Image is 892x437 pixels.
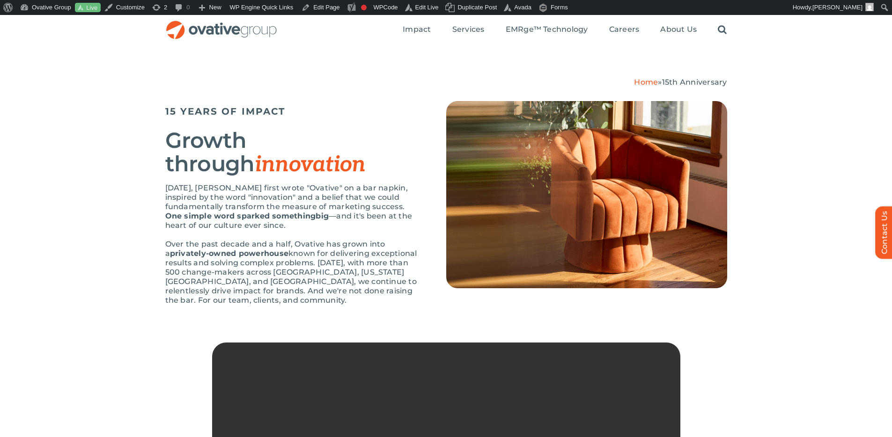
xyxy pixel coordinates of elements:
[165,183,408,211] span: [DATE], [PERSON_NAME] first wrote "Ovative" on a bar napkin, inspired by the word "innovation" an...
[165,249,417,305] span: known for delivering exceptional results and solving complex problems. [DATE], with more than 500...
[284,221,286,230] span: .
[165,129,423,176] h2: Growth through
[660,25,697,34] span: About Us
[634,78,658,87] a: Home
[75,3,101,13] a: Live
[403,15,727,45] nav: Menu
[634,78,727,87] span: »
[170,249,288,258] span: privately-owned powerhouse
[609,25,640,35] a: Careers
[165,211,316,220] span: One simple word sparked something
[506,25,588,34] span: EMRge™ Technology
[403,25,431,34] span: Impact
[165,106,423,117] h5: 15 YEARS OF IMPACT
[403,25,431,35] a: Impact
[506,25,588,35] a: EMRge™ Technology
[165,20,278,29] a: OG_Full_horizontal_RGB
[812,4,863,11] span: [PERSON_NAME]
[165,211,413,230] span: —and it's been at the heart of our culture ever since
[316,211,329,220] span: big
[662,78,727,87] span: 15th Anniversary
[452,25,485,35] a: Services
[255,152,366,178] span: innovation
[660,25,697,35] a: About Us
[446,101,727,288] img: Chair
[609,25,640,34] span: Careers
[361,5,367,10] div: Focus keyphrase not set
[165,240,385,258] span: Over the past decade and a half, Ovative has grown into a
[718,25,727,35] a: Search
[452,25,485,34] span: Services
